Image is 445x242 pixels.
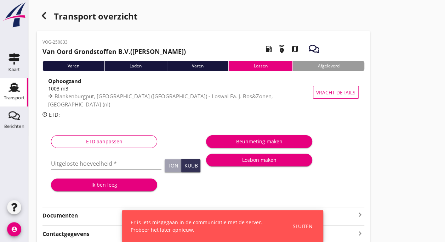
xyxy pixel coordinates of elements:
div: Kaart [8,67,20,72]
div: Transport overzicht [37,9,370,26]
strong: Van Oord Grondstoffen B.V. [42,47,130,56]
div: ETD aanpassen [57,138,151,145]
p: VOG-250833 [42,39,186,45]
strong: Contactgegevens [42,230,90,238]
strong: Ophoogzand [48,77,81,84]
div: Er is iets misgegaan in de communicatie met de server. Probeer het later opnieuw. [131,219,276,233]
span: Vracht details [316,89,355,96]
i: account_circle [7,222,21,236]
div: Afgeleverd [292,61,364,71]
i: keyboard_arrow_right [356,229,364,238]
strong: Documenten [42,211,356,220]
div: Transport [4,95,25,100]
div: Kuub [184,163,198,168]
div: Lossen [228,61,292,71]
a: Ophoogzand1003 m3Blankenburgput, [GEOGRAPHIC_DATA] ([GEOGRAPHIC_DATA]) - Loswal Fa. J. Bos&Zonen,... [42,77,364,108]
button: Losbon maken [206,154,312,166]
div: Varen [42,61,104,71]
i: keyboard_arrow_right [356,210,364,219]
div: Ik ben leeg [57,181,152,188]
button: Sluiten [291,220,315,232]
div: 1003 m3 [48,85,316,92]
input: Uitgeloste hoeveelheid * [51,158,161,169]
div: Ton [167,163,178,168]
button: Ik ben leeg [51,178,157,191]
button: Beunmeting maken [206,135,312,148]
img: logo-small.a267ee39.svg [1,2,27,28]
div: Losbon maken [212,156,307,164]
div: Sluiten [293,222,313,230]
div: Beunmeting maken [212,138,307,145]
span: Blankenburgput, [GEOGRAPHIC_DATA] ([GEOGRAPHIC_DATA]) - Loswal Fa. J. Bos&Zonen, [GEOGRAPHIC_DATA... [48,93,273,108]
button: Vracht details [313,86,359,99]
div: Berichten [4,124,24,128]
div: Varen [167,61,229,71]
h2: ([PERSON_NAME]) [42,47,186,56]
button: ETD aanpassen [51,135,157,148]
span: ETD: [49,111,60,118]
button: Kuub [181,159,200,172]
div: Laden [104,61,167,71]
i: map [285,39,304,59]
i: emergency_share [272,39,292,59]
button: Ton [165,159,181,172]
i: local_gas_station [259,39,279,59]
